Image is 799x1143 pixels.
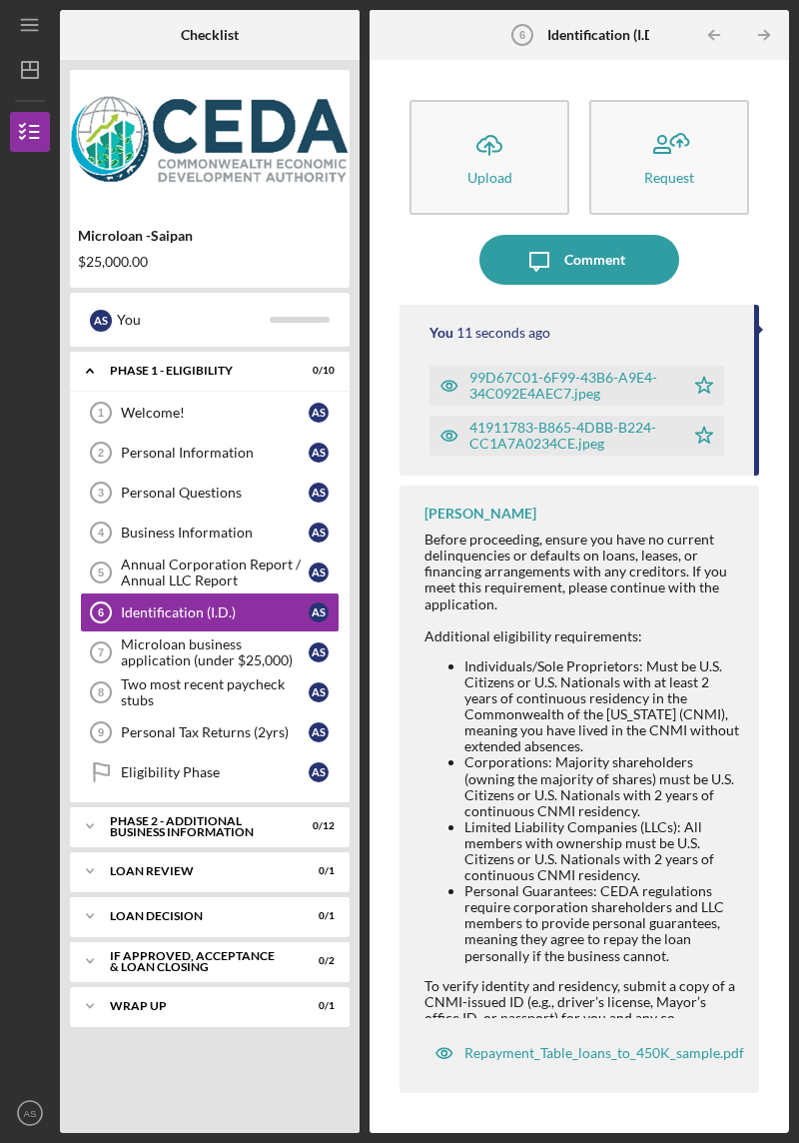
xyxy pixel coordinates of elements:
tspan: 2 [98,447,104,459]
b: Checklist [181,27,239,43]
div: 0 / 1 [299,865,335,877]
div: A S [309,642,329,662]
span: Additional eligibility requirements: [424,627,642,644]
div: Personal Questions [121,485,309,501]
div: Annual Corporation Report / Annual LLC Report [121,557,309,588]
tspan: 9 [98,726,104,738]
div: Wrap up [110,1000,285,1012]
button: Upload [409,100,569,215]
a: 4Business InformationAS [80,513,340,553]
div: [PERSON_NAME] [424,506,536,522]
a: 9Personal Tax Returns (2yrs)AS [80,712,340,752]
div: Eligibility Phase [121,764,309,780]
div: Microloan business application (under $25,000) [121,636,309,668]
a: 7Microloan business application (under $25,000)AS [80,632,340,672]
div: A S [309,443,329,463]
span: : All members with ownership must be U.S. Citizens or U.S. Nationals with 2 years of continuous C... [464,818,714,883]
tspan: 8 [98,686,104,698]
div: A S [309,563,329,582]
a: 2Personal InformationAS [80,433,340,473]
div: Request [644,170,694,185]
div: 0 / 1 [299,910,335,922]
span: Personal Guarantees [464,882,593,899]
div: 0 / 10 [299,365,335,377]
a: Eligibility PhaseAS [80,752,340,792]
div: Personal Tax Returns (2yrs) [121,724,309,740]
div: 0 / 12 [299,820,335,832]
div: A S [309,722,329,742]
div: 0 / 2 [299,955,335,967]
div: A S [309,602,329,622]
a: 6Identification (I.D.)AS [80,592,340,632]
div: You [429,325,453,341]
div: You [117,303,270,337]
a: 8Two most recent paycheck stubsAS [80,672,340,712]
div: A S [309,483,329,503]
text: AS [24,1108,37,1119]
span: Individuals/Sole Proprietors [464,657,639,674]
div: Business Information [121,525,309,541]
span: : Majority shareholders (owning the majority of shares) must be U.S. Citizens or U.S. Nationals w... [464,753,734,818]
tspan: 5 [98,567,104,578]
span: : Must be U.S. Citizens or U.S. Nationals with at least 2 years of continuous residency in the Co... [464,657,739,754]
div: A S [309,682,329,702]
tspan: 1 [98,407,104,419]
div: Phase 1 - Eligibility [110,365,285,377]
div: Personal Information [121,445,309,461]
div: Welcome! [121,405,309,421]
tspan: 3 [98,487,104,499]
div: Upload [467,170,512,185]
div: Identification (I.D.) [121,604,309,620]
img: Product logo [70,80,350,200]
div: A S [90,310,112,332]
time: 2025-10-15 19:57 [456,325,550,341]
div: $25,000.00 [78,254,342,270]
div: Loan decision [110,910,285,922]
a: 5Annual Corporation Report / Annual LLC ReportAS [80,553,340,592]
button: Repayment_Table_loans_to_450K_sample.pdf [424,1033,754,1073]
div: A S [309,403,329,423]
tspan: 6 [98,606,104,618]
div: A S [309,523,329,543]
div: 41911783-B865-4DBB-B224-CC1A7A0234CE.jpeg [469,420,674,452]
tspan: 6 [519,29,525,41]
span: Limited Liability Companies (LLCs) [464,818,677,835]
div: Microloan -Saipan [78,228,342,244]
tspan: 7 [98,646,104,658]
button: 41911783-B865-4DBB-B224-CC1A7A0234CE.jpeg [429,416,724,456]
div: A S [309,762,329,782]
button: 99D67C01-6F99-43B6-A9E4-34C092E4AEC7.jpeg [429,366,724,406]
span: : CEDA regulations require corporation shareholders and LLC members to provide personal guarantee... [464,882,724,963]
span: To verify identity and residency, submit a copy of a CNMI-issued ID (e.g., driver’s license, Mayo... [424,977,735,1107]
div: If approved, acceptance & loan closing [110,950,285,973]
div: Repayment_Table_loans_to_450K_sample.pdf [464,1045,744,1061]
div: Comment [564,235,625,285]
button: AS [10,1093,50,1133]
tspan: 4 [98,527,105,539]
div: Loan Review [110,865,285,877]
div: Phase 2 - Additional Business Information [110,815,285,838]
div: 0 / 1 [299,1000,335,1012]
button: Request [589,100,749,215]
a: 3Personal QuestionsAS [80,473,340,513]
span: Before proceeding, ensure you have no current delinquencies or defaults on loans, leases, or fina... [424,531,727,611]
a: 1Welcome!AS [80,393,340,433]
div: 99D67C01-6F99-43B6-A9E4-34C092E4AEC7.jpeg [469,370,674,402]
div: Two most recent paycheck stubs [121,676,309,708]
b: Identification (I.D.) [547,27,661,43]
button: Comment [479,235,679,285]
span: Corporations [464,753,548,770]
